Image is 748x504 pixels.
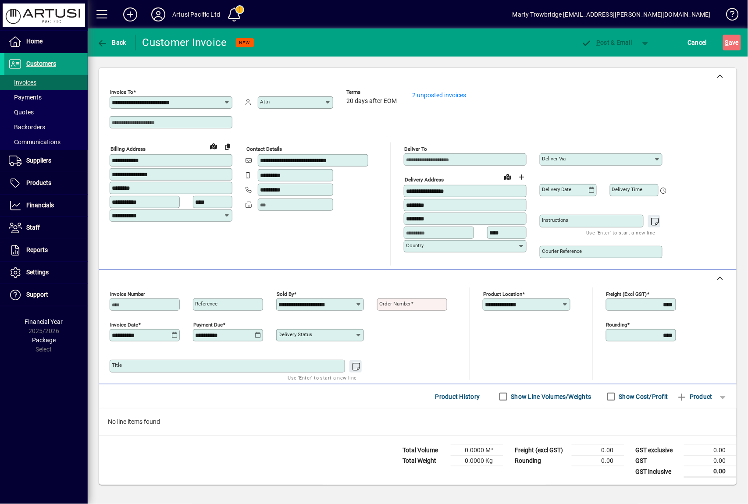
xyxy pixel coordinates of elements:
span: Product History [435,390,480,404]
span: S [725,39,729,46]
mat-label: Reference [195,301,217,307]
td: 0.0000 M³ [451,445,503,456]
span: Cancel [688,35,707,50]
a: Payments [4,90,88,105]
span: Reports [26,246,48,253]
span: Support [26,291,48,298]
span: Settings [26,269,49,276]
td: GST inclusive [631,466,684,477]
button: Choose address [515,170,529,184]
mat-label: Product location [483,291,522,297]
a: Staff [4,217,88,239]
span: Invoices [9,79,36,86]
button: Product [673,389,717,405]
a: View on map [207,139,221,153]
span: ave [725,35,739,50]
div: Artusi Pacific Ltd [172,7,220,21]
button: Add [116,7,144,22]
button: Post & Email [577,35,637,50]
mat-label: Delivery time [612,186,643,192]
td: GST exclusive [631,445,684,456]
mat-label: Deliver To [404,146,427,152]
mat-label: Invoice To [110,89,133,95]
span: Communications [9,138,61,146]
td: 0.00 [684,466,737,477]
mat-label: Attn [260,99,270,105]
span: Payments [9,94,42,101]
span: Product [677,390,712,404]
mat-hint: Use 'Enter' to start a new line [587,227,655,238]
span: Backorders [9,124,45,131]
mat-label: Delivery date [542,186,572,192]
label: Show Line Volumes/Weights [509,392,591,401]
span: Products [26,179,51,186]
mat-label: Payment due [193,322,223,328]
button: Save [723,35,741,50]
a: Quotes [4,105,88,120]
td: Total Volume [398,445,451,456]
a: Communications [4,135,88,149]
button: Product History [432,389,484,405]
span: Home [26,38,43,45]
span: Financial Year [25,318,63,325]
span: Quotes [9,109,34,116]
button: Back [95,35,128,50]
span: ost & Email [581,39,632,46]
mat-label: Delivery status [278,331,312,337]
a: Support [4,284,88,306]
button: Copy to Delivery address [221,139,235,153]
mat-label: Country [406,242,424,248]
a: Reports [4,239,88,261]
div: Customer Invoice [142,35,227,50]
span: NEW [239,40,250,46]
mat-label: Freight (excl GST) [606,291,647,297]
a: Financials [4,195,88,217]
a: 2 unposted invoices [412,92,466,99]
div: No line items found [99,408,737,435]
button: Profile [144,7,172,22]
span: Terms [346,89,399,95]
app-page-header-button: Back [88,35,136,50]
mat-label: Order number [379,301,411,307]
mat-label: Invoice date [110,322,138,328]
td: 0.0000 Kg [451,456,503,466]
mat-label: Sold by [277,291,294,297]
mat-label: Invoice number [110,291,145,297]
mat-label: Deliver via [542,156,566,162]
td: GST [631,456,684,466]
mat-label: Instructions [542,217,569,223]
a: View on map [501,170,515,184]
a: Settings [4,262,88,284]
td: 0.00 [572,456,624,466]
span: Customers [26,60,56,67]
span: Package [32,337,56,344]
button: Cancel [686,35,709,50]
mat-label: Courier Reference [542,248,582,254]
label: Show Cost/Profit [617,392,668,401]
span: Staff [26,224,40,231]
span: P [597,39,601,46]
a: Backorders [4,120,88,135]
td: 0.00 [684,445,737,456]
td: 0.00 [684,456,737,466]
td: 0.00 [572,445,624,456]
a: Knowledge Base [720,2,737,30]
span: Back [97,39,126,46]
a: Suppliers [4,150,88,172]
mat-hint: Use 'Enter' to start a new line [288,373,357,383]
td: Freight (excl GST) [510,445,572,456]
a: Home [4,31,88,53]
a: Products [4,172,88,194]
td: Total Weight [398,456,451,466]
a: Invoices [4,75,88,90]
mat-label: Rounding [606,322,627,328]
span: Financials [26,202,54,209]
td: Rounding [510,456,572,466]
div: Marty Trowbridge [EMAIL_ADDRESS][PERSON_NAME][DOMAIN_NAME] [513,7,711,21]
mat-label: Title [112,362,122,368]
span: 20 days after EOM [346,98,397,105]
span: Suppliers [26,157,51,164]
